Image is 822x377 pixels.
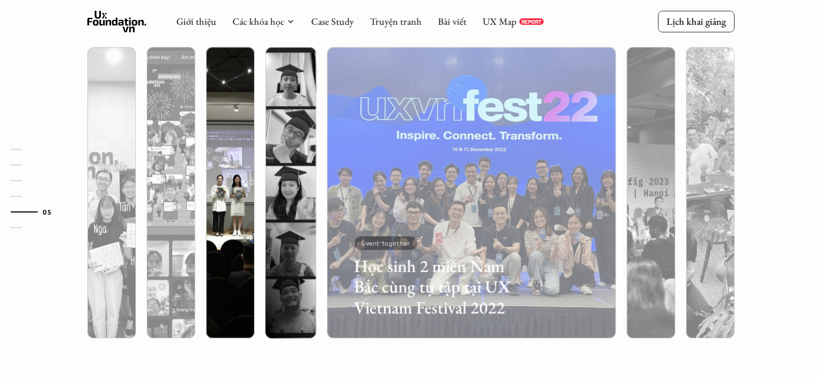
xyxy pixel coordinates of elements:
p: Lịch khai giảng [667,15,726,28]
h3: Học sinh 2 miền Nam Bắc cùng tụ tập tại UX Vietnam Festival 2022 [354,256,528,318]
p: Event together [361,239,410,246]
a: Giới thiệu [176,15,216,28]
a: 05 [11,205,62,218]
a: Các khóa học [232,15,284,28]
strong: 05 [43,208,51,216]
a: Case Study [311,15,354,28]
a: Truyện tranh [370,15,422,28]
a: Lịch khai giảng [658,11,735,32]
a: UX Map [483,15,517,28]
a: Bài viết [438,15,467,28]
a: REPORT [519,18,544,25]
p: REPORT [522,18,542,25]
